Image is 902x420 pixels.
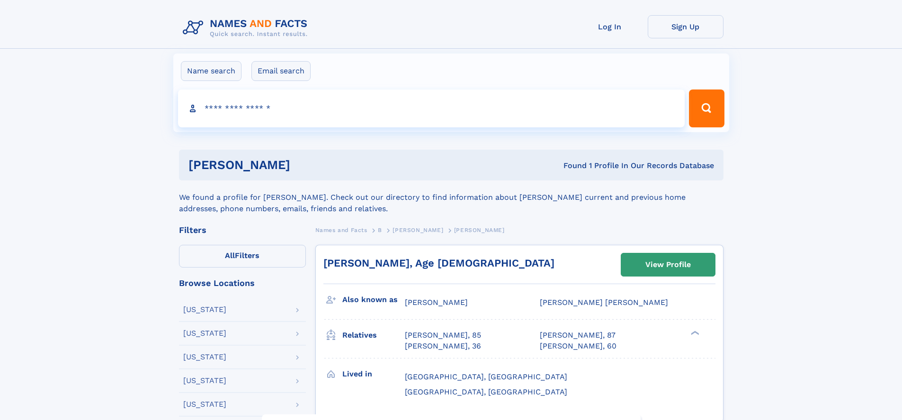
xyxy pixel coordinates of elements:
[342,327,405,343] h3: Relatives
[378,224,382,236] a: B
[183,306,226,313] div: [US_STATE]
[689,89,724,127] button: Search Button
[378,227,382,233] span: B
[405,298,468,307] span: [PERSON_NAME]
[179,245,306,268] label: Filters
[621,253,715,276] a: View Profile
[179,279,306,287] div: Browse Locations
[393,224,443,236] a: [PERSON_NAME]
[688,330,700,336] div: ❯
[179,226,306,234] div: Filters
[405,387,567,396] span: [GEOGRAPHIC_DATA], [GEOGRAPHIC_DATA]
[405,372,567,381] span: [GEOGRAPHIC_DATA], [GEOGRAPHIC_DATA]
[179,180,723,214] div: We found a profile for [PERSON_NAME]. Check out our directory to find information about [PERSON_N...
[648,15,723,38] a: Sign Up
[427,161,714,171] div: Found 1 Profile In Our Records Database
[342,366,405,382] h3: Lived in
[405,330,481,340] a: [PERSON_NAME], 85
[181,61,241,81] label: Name search
[178,89,685,127] input: search input
[540,341,616,351] a: [PERSON_NAME], 60
[342,292,405,308] h3: Also known as
[645,254,691,276] div: View Profile
[183,330,226,337] div: [US_STATE]
[183,353,226,361] div: [US_STATE]
[405,341,481,351] a: [PERSON_NAME], 36
[540,330,616,340] a: [PERSON_NAME], 87
[188,159,427,171] h1: [PERSON_NAME]
[251,61,311,81] label: Email search
[323,257,554,269] a: [PERSON_NAME], Age [DEMOGRAPHIC_DATA]
[454,227,505,233] span: [PERSON_NAME]
[179,15,315,41] img: Logo Names and Facts
[540,298,668,307] span: [PERSON_NAME] [PERSON_NAME]
[315,224,367,236] a: Names and Facts
[393,227,443,233] span: [PERSON_NAME]
[183,377,226,384] div: [US_STATE]
[225,251,235,260] span: All
[572,15,648,38] a: Log In
[183,401,226,408] div: [US_STATE]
